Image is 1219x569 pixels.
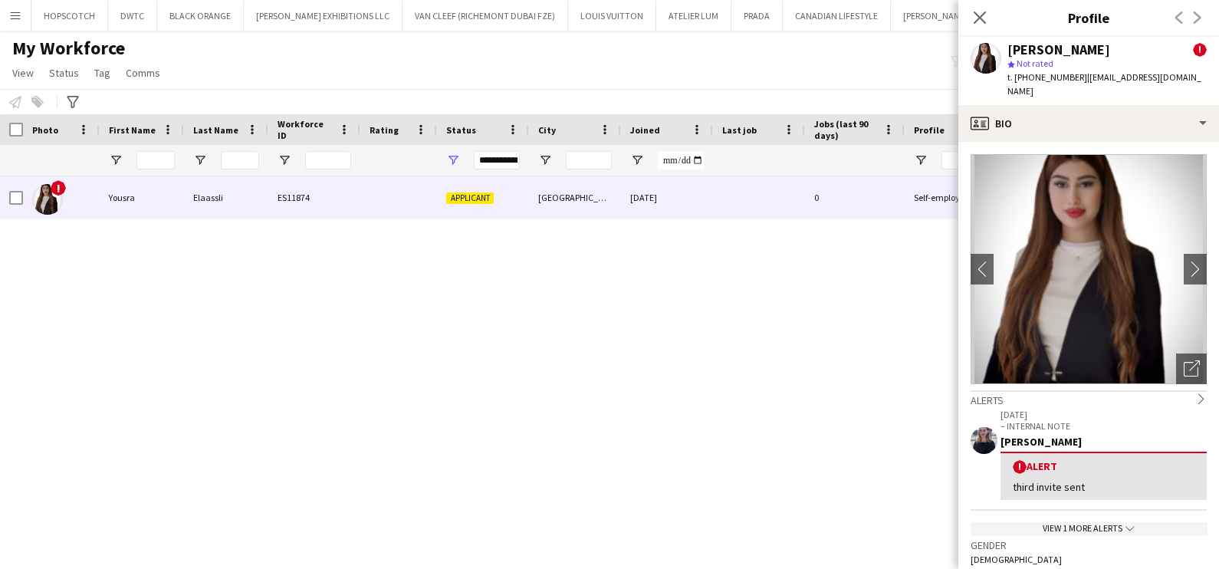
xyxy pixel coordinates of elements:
p: [DATE] [1001,409,1207,420]
button: [PERSON_NAME] EXHIBITIONS LLC [244,1,402,31]
input: Profile Filter Input [941,151,994,169]
button: [PERSON_NAME] [891,1,981,31]
button: HOPSCOTCH [31,1,108,31]
div: ES11874 [268,176,360,219]
input: Workforce ID Filter Input [305,151,351,169]
div: 0 [805,176,905,219]
span: Tag [94,66,110,80]
span: Status [49,66,79,80]
h3: Gender [971,538,1207,552]
div: Self-employed Crew [905,176,1003,219]
span: First Name [109,124,156,136]
span: My Workforce [12,37,125,60]
app-action-btn: Advanced filters [64,93,82,111]
input: City Filter Input [566,151,612,169]
span: Status [446,124,476,136]
h3: Profile [958,8,1219,28]
a: Comms [120,63,166,83]
a: Tag [88,63,117,83]
div: [PERSON_NAME] [1007,43,1110,57]
div: Alerts [971,390,1207,407]
span: Photo [32,124,58,136]
button: ATELIER LUM [656,1,731,31]
a: Status [43,63,85,83]
img: Crew avatar or photo [971,154,1207,384]
span: ! [1013,460,1027,474]
span: Joined [630,124,660,136]
button: Open Filter Menu [278,153,291,167]
div: View 1 more alerts [971,522,1207,535]
button: LOUIS VUITTON [568,1,656,31]
span: Applicant [446,192,494,204]
span: | [EMAIL_ADDRESS][DOMAIN_NAME] [1007,71,1201,97]
button: PRADA [731,1,783,31]
input: First Name Filter Input [136,151,175,169]
div: Open photos pop-in [1176,354,1207,384]
span: Profile [914,124,945,136]
button: Open Filter Menu [109,153,123,167]
span: [DEMOGRAPHIC_DATA] [971,554,1062,565]
span: City [538,124,556,136]
span: Rating [370,124,399,136]
span: ! [1193,43,1207,57]
button: VAN CLEEF (RICHEMONT DUBAI FZE) [402,1,568,31]
div: [DATE] [621,176,713,219]
div: [PERSON_NAME] [1001,435,1207,449]
span: Not rated [1017,58,1053,69]
input: Joined Filter Input [658,151,704,169]
span: Last Name [193,124,238,136]
button: Open Filter Menu [630,153,644,167]
span: Workforce ID [278,118,333,141]
div: [GEOGRAPHIC_DATA] [529,176,621,219]
span: Last job [722,124,757,136]
span: View [12,66,34,80]
p: – INTERNAL NOTE [1001,420,1207,432]
input: Last Name Filter Input [221,151,259,169]
span: Jobs (last 90 days) [814,118,877,141]
span: ! [51,180,66,196]
span: Comms [126,66,160,80]
div: Elaassli [184,176,268,219]
a: View [6,63,40,83]
button: Open Filter Menu [914,153,928,167]
button: Open Filter Menu [538,153,552,167]
div: third invite sent [1013,480,1194,494]
div: Bio [958,105,1219,142]
img: Yousra Elaassli [32,184,63,215]
div: Alert [1013,459,1194,474]
button: Open Filter Menu [446,153,460,167]
span: t. [PHONE_NUMBER] [1007,71,1087,83]
button: BLACK ORANGE [157,1,244,31]
div: Yousra [100,176,184,219]
button: DWTC [108,1,157,31]
button: CANADIAN LIFESTYLE [783,1,891,31]
button: Open Filter Menu [193,153,207,167]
